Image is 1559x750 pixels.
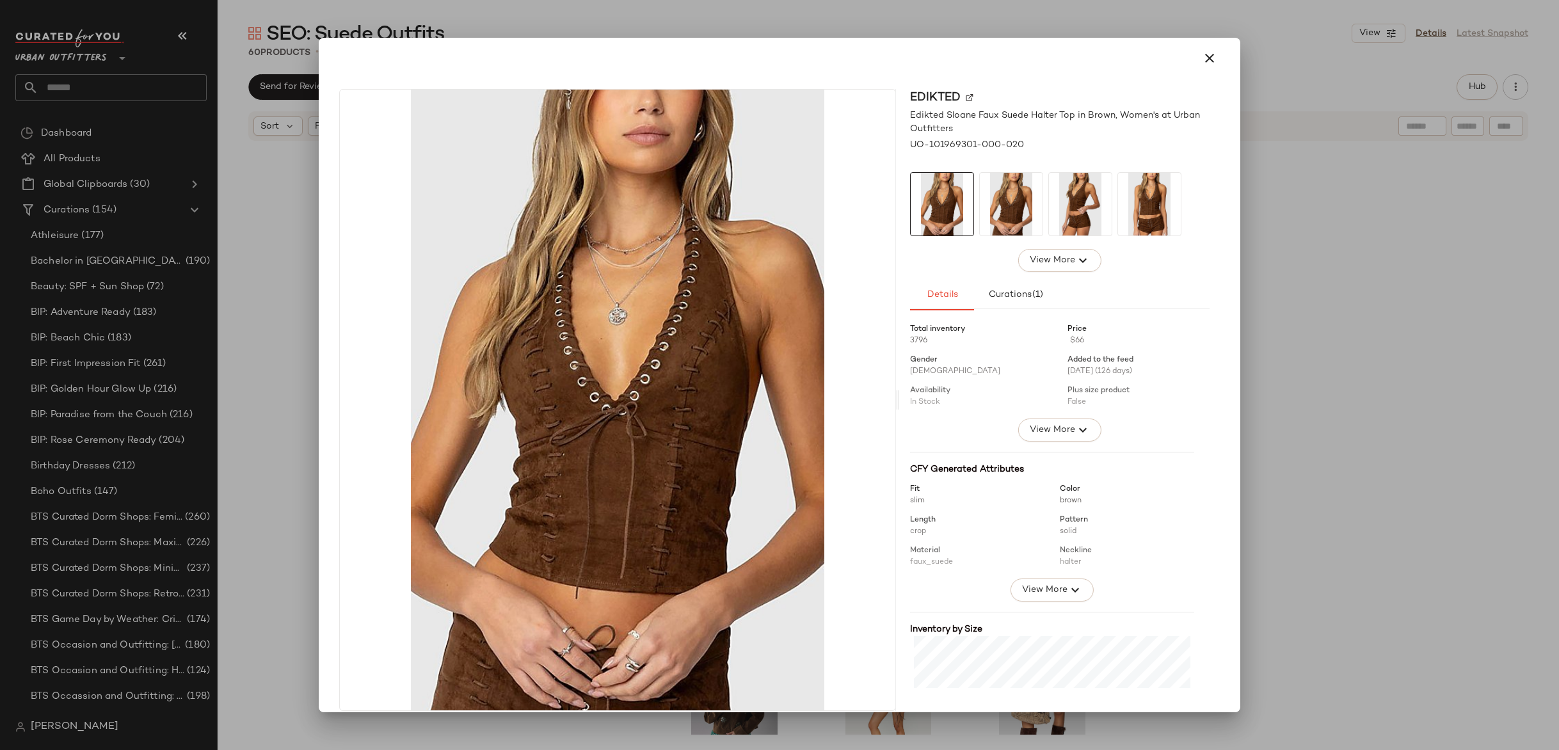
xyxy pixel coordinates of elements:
img: 101969301_020_m [911,173,973,235]
button: View More [1011,578,1094,602]
img: 101969301_020_m3 [1118,173,1181,235]
div: CFY Generated Attributes [910,463,1194,476]
button: View More [1018,249,1101,272]
span: Edikted [910,89,961,106]
span: View More [1021,582,1067,598]
span: View More [1029,253,1075,268]
img: 101969301_020_m [980,173,1043,235]
span: View More [1029,422,1075,438]
span: (1) [1032,290,1043,300]
div: Inventory by Size [910,623,1194,636]
span: Curations [988,290,1044,300]
img: 101969301_020_m2 [1049,173,1112,235]
img: svg%3e [966,93,973,101]
span: Edikted Sloane Faux Suede Halter Top in Brown, Women's at Urban Outfitters [910,109,1210,136]
span: UO-101969301-000-020 [910,138,1024,152]
span: Details [926,290,957,300]
button: View More [1018,419,1101,442]
img: 101969301_020_m [340,90,895,710]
